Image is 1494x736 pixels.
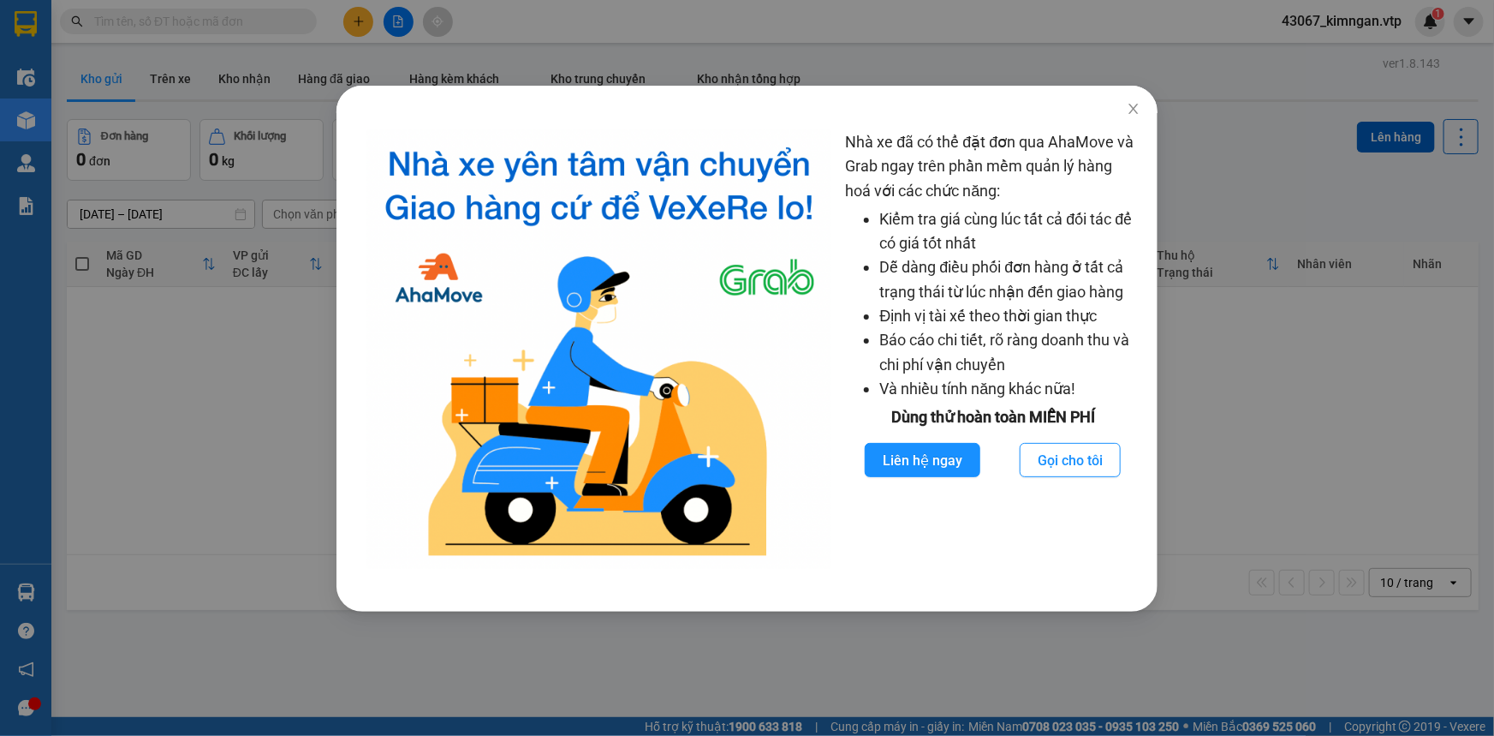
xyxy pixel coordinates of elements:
button: Gọi cho tôi [1020,443,1121,477]
div: Nhà xe đã có thể đặt đơn qua AhaMove và Grab ngay trên phần mềm quản lý hàng hoá với các chức năng: [845,130,1140,569]
li: Kiểm tra giá cùng lúc tất cả đối tác để có giá tốt nhất [879,207,1140,256]
span: close [1127,102,1140,116]
div: Dùng thử hoàn toàn MIỄN PHÍ [845,405,1140,429]
li: Báo cáo chi tiết, rõ ràng doanh thu và chi phí vận chuyển [879,328,1140,377]
span: Gọi cho tôi [1038,450,1103,471]
button: Close [1110,86,1158,134]
span: Liên hệ ngay [883,450,962,471]
li: Và nhiều tính năng khác nữa! [879,377,1140,401]
button: Liên hệ ngay [865,443,980,477]
img: logo [367,130,832,569]
li: Dễ dàng điều phối đơn hàng ở tất cả trạng thái từ lúc nhận đến giao hàng [879,255,1140,304]
li: Định vị tài xế theo thời gian thực [879,304,1140,328]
